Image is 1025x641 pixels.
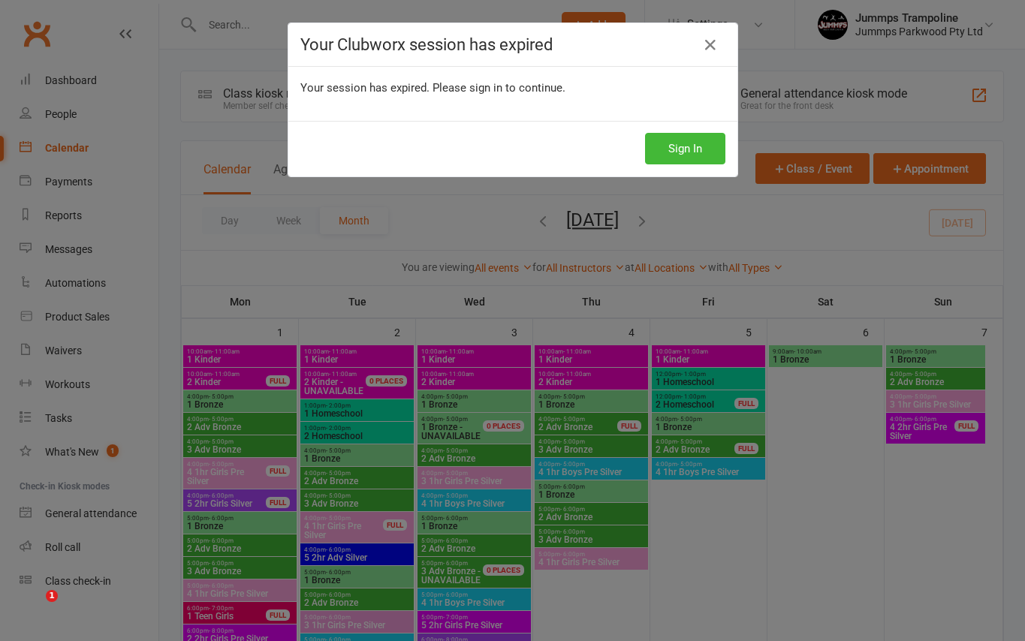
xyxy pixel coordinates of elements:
button: Sign In [645,133,725,164]
iframe: Intercom live chat [15,590,51,626]
span: Your session has expired. Please sign in to continue. [300,81,565,95]
a: Close [698,33,722,57]
h4: Your Clubworx session has expired [300,35,725,54]
span: 1 [46,590,58,602]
